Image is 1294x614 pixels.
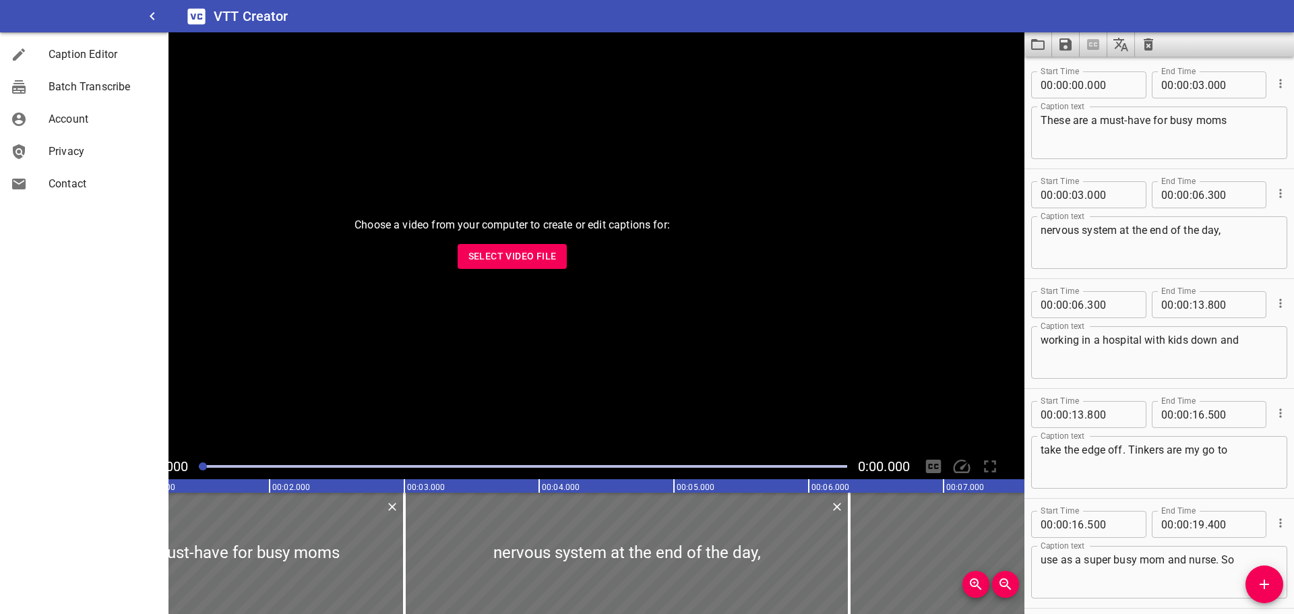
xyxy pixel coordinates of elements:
span: Caption Editor [49,47,158,63]
button: Cue Options [1272,404,1289,422]
input: 00 [1161,401,1174,428]
span: . [1084,511,1087,538]
div: Cue Options [1272,176,1287,211]
input: 400 [1208,511,1257,538]
span: . [1084,291,1087,318]
text: 00:02.000 [272,483,310,492]
span: : [1190,511,1192,538]
input: 03 [1192,71,1205,98]
button: Add Cue [1245,565,1283,603]
span: : [1174,401,1177,428]
input: 00 [1161,291,1174,318]
span: : [1069,511,1072,538]
span: : [1174,291,1177,318]
input: 800 [1208,291,1257,318]
input: 000 [1208,71,1257,98]
button: Save captions to file [1052,32,1080,57]
input: 19 [1192,511,1205,538]
input: 00 [1056,71,1069,98]
input: 00 [1056,511,1069,538]
span: . [1084,401,1087,428]
text: 00:07.000 [946,483,984,492]
div: Play progress [199,465,847,468]
input: 00 [1041,71,1053,98]
svg: Save captions to file [1057,36,1074,53]
input: 800 [1087,401,1136,428]
textarea: use as a super busy mom and nurse. So [1041,553,1278,592]
input: 16 [1192,401,1205,428]
span: Batch Transcribe [49,79,158,95]
div: Contact [11,176,49,192]
span: Contact [49,176,158,192]
button: Load captions from file [1024,32,1052,57]
input: 300 [1208,181,1257,208]
span: : [1190,401,1192,428]
div: Account [11,111,49,127]
div: Cue Options [1272,396,1287,431]
button: Cue Options [1272,185,1289,202]
textarea: These are a must-have for busy moms [1041,114,1278,152]
span: Select Video File [468,248,557,265]
button: Clear captions [1135,32,1162,57]
span: . [1205,71,1208,98]
span: : [1190,181,1192,208]
input: 00 [1056,291,1069,318]
input: 13 [1192,291,1205,318]
input: 00 [1177,71,1190,98]
span: Privacy [49,144,158,160]
div: Privacy [11,144,49,160]
input: 00 [1177,181,1190,208]
textarea: take the edge off. Tinkers are my go to [1041,443,1278,482]
span: : [1069,71,1072,98]
svg: Clear captions [1140,36,1157,53]
div: Playback Speed [949,454,975,479]
input: 00 [1177,291,1190,318]
input: 00 [1056,181,1069,208]
span: : [1053,71,1056,98]
span: Account [49,111,158,127]
text: 00:03.000 [407,483,445,492]
span: . [1205,291,1208,318]
input: 06 [1072,291,1084,318]
input: 000 [1087,71,1136,98]
span: : [1053,401,1056,428]
button: Cue Options [1272,75,1289,92]
div: Cue Options [1272,505,1287,541]
textarea: nervous system at the end of the day, [1041,224,1278,262]
button: Delete [828,498,846,516]
input: 500 [1208,401,1257,428]
div: Delete Cue [383,498,399,516]
input: 00 [1041,181,1053,208]
span: . [1205,511,1208,538]
span: : [1069,291,1072,318]
input: 00 [1177,511,1190,538]
button: Delete [383,498,401,516]
span: : [1053,291,1056,318]
div: Cue Options [1272,286,1287,321]
button: Translate captions [1107,32,1135,57]
div: Cue Options [1272,66,1287,101]
input: 00 [1161,181,1174,208]
h6: VTT Creator [214,5,288,27]
input: 000 [1087,181,1136,208]
div: Toggle Full Screen [977,454,1003,479]
text: 00:04.000 [542,483,580,492]
input: 00 [1161,511,1174,538]
input: 06 [1192,181,1205,208]
button: Cue Options [1272,295,1289,312]
span: : [1069,181,1072,208]
button: Zoom In [962,571,989,598]
input: 16 [1072,511,1084,538]
input: 00 [1041,291,1053,318]
input: 13 [1072,401,1084,428]
span: Select a video in the pane to the left, then you can automatically extract captions. [1080,32,1107,57]
span: Video Duration [858,458,910,474]
button: Cue Options [1272,514,1289,532]
input: 300 [1087,291,1136,318]
svg: Translate captions [1113,36,1129,53]
svg: Load captions from file [1030,36,1046,53]
span: . [1205,181,1208,208]
span: : [1053,181,1056,208]
input: 00 [1072,71,1084,98]
span: : [1190,71,1192,98]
